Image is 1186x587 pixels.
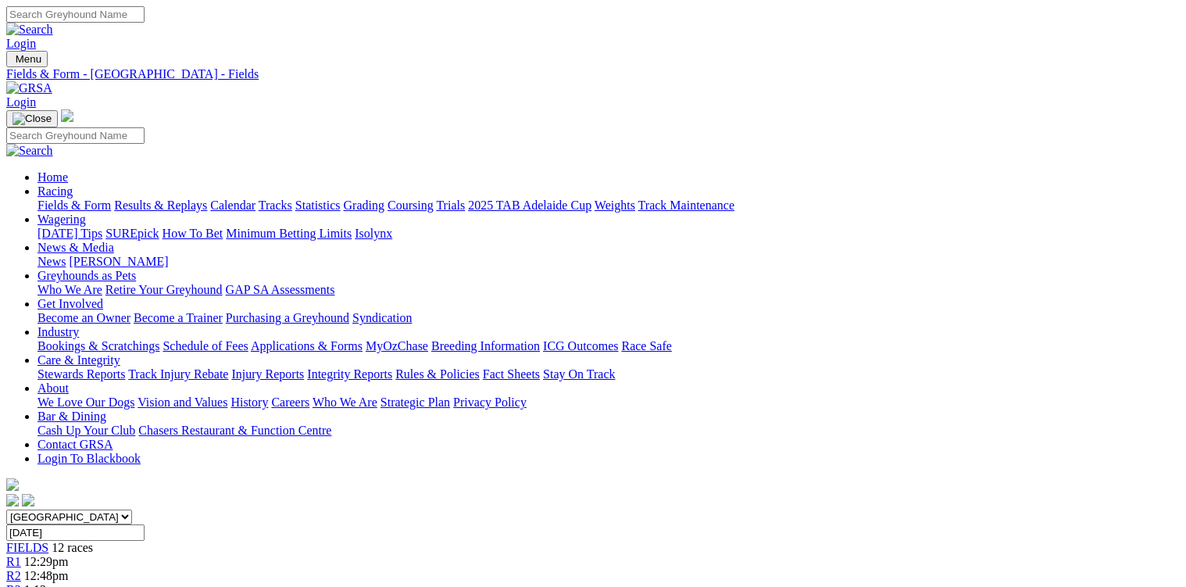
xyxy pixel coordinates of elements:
[295,199,341,212] a: Statistics
[38,410,106,423] a: Bar & Dining
[38,297,103,310] a: Get Involved
[163,227,223,240] a: How To Bet
[366,339,428,353] a: MyOzChase
[38,199,1180,213] div: Racing
[138,424,331,437] a: Chasers Restaurant & Function Centre
[38,325,79,338] a: Industry
[138,396,227,409] a: Vision and Values
[128,367,228,381] a: Track Injury Rebate
[307,367,392,381] a: Integrity Reports
[13,113,52,125] img: Close
[38,339,159,353] a: Bookings & Scratchings
[251,339,363,353] a: Applications & Forms
[38,424,135,437] a: Cash Up Your Club
[69,255,168,268] a: [PERSON_NAME]
[38,353,120,367] a: Care & Integrity
[6,81,52,95] img: GRSA
[453,396,527,409] a: Privacy Policy
[230,396,268,409] a: History
[6,110,58,127] button: Toggle navigation
[38,213,86,226] a: Wagering
[6,541,48,554] a: FIELDS
[114,199,207,212] a: Results & Replays
[38,269,136,282] a: Greyhounds as Pets
[380,396,450,409] a: Strategic Plan
[431,339,540,353] a: Breeding Information
[38,367,1180,381] div: Care & Integrity
[395,367,480,381] a: Rules & Policies
[231,367,304,381] a: Injury Reports
[38,199,111,212] a: Fields & Form
[6,23,53,37] img: Search
[226,227,352,240] a: Minimum Betting Limits
[6,524,145,541] input: Select date
[24,555,69,568] span: 12:29pm
[38,311,1180,325] div: Get Involved
[210,199,255,212] a: Calendar
[388,199,434,212] a: Coursing
[38,255,1180,269] div: News & Media
[38,227,1180,241] div: Wagering
[621,339,671,353] a: Race Safe
[6,555,21,568] a: R1
[105,227,159,240] a: SUREpick
[38,424,1180,438] div: Bar & Dining
[595,199,635,212] a: Weights
[16,53,41,65] span: Menu
[105,283,223,296] a: Retire Your Greyhound
[38,170,68,184] a: Home
[61,109,73,122] img: logo-grsa-white.png
[6,37,36,50] a: Login
[6,569,21,582] a: R2
[638,199,734,212] a: Track Maintenance
[226,283,335,296] a: GAP SA Assessments
[6,127,145,144] input: Search
[38,438,113,451] a: Contact GRSA
[271,396,309,409] a: Careers
[38,396,1180,410] div: About
[6,51,48,67] button: Toggle navigation
[352,311,412,324] a: Syndication
[38,396,134,409] a: We Love Our Dogs
[543,367,615,381] a: Stay On Track
[38,241,114,254] a: News & Media
[543,339,618,353] a: ICG Outcomes
[134,311,223,324] a: Become a Trainer
[24,569,69,582] span: 12:48pm
[6,144,53,158] img: Search
[22,494,34,506] img: twitter.svg
[6,478,19,491] img: logo-grsa-white.png
[52,541,93,554] span: 12 races
[38,255,66,268] a: News
[6,67,1180,81] a: Fields & Form - [GEOGRAPHIC_DATA] - Fields
[38,311,130,324] a: Become an Owner
[38,339,1180,353] div: Industry
[6,95,36,109] a: Login
[38,283,102,296] a: Who We Are
[163,339,248,353] a: Schedule of Fees
[313,396,377,409] a: Who We Are
[6,494,19,506] img: facebook.svg
[259,199,292,212] a: Tracks
[38,367,125,381] a: Stewards Reports
[38,184,73,198] a: Racing
[38,381,69,395] a: About
[38,227,102,240] a: [DATE] Tips
[38,452,141,465] a: Login To Blackbook
[436,199,465,212] a: Trials
[226,311,349,324] a: Purchasing a Greyhound
[355,227,392,240] a: Isolynx
[38,283,1180,297] div: Greyhounds as Pets
[468,199,591,212] a: 2025 TAB Adelaide Cup
[6,6,145,23] input: Search
[483,367,540,381] a: Fact Sheets
[344,199,384,212] a: Grading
